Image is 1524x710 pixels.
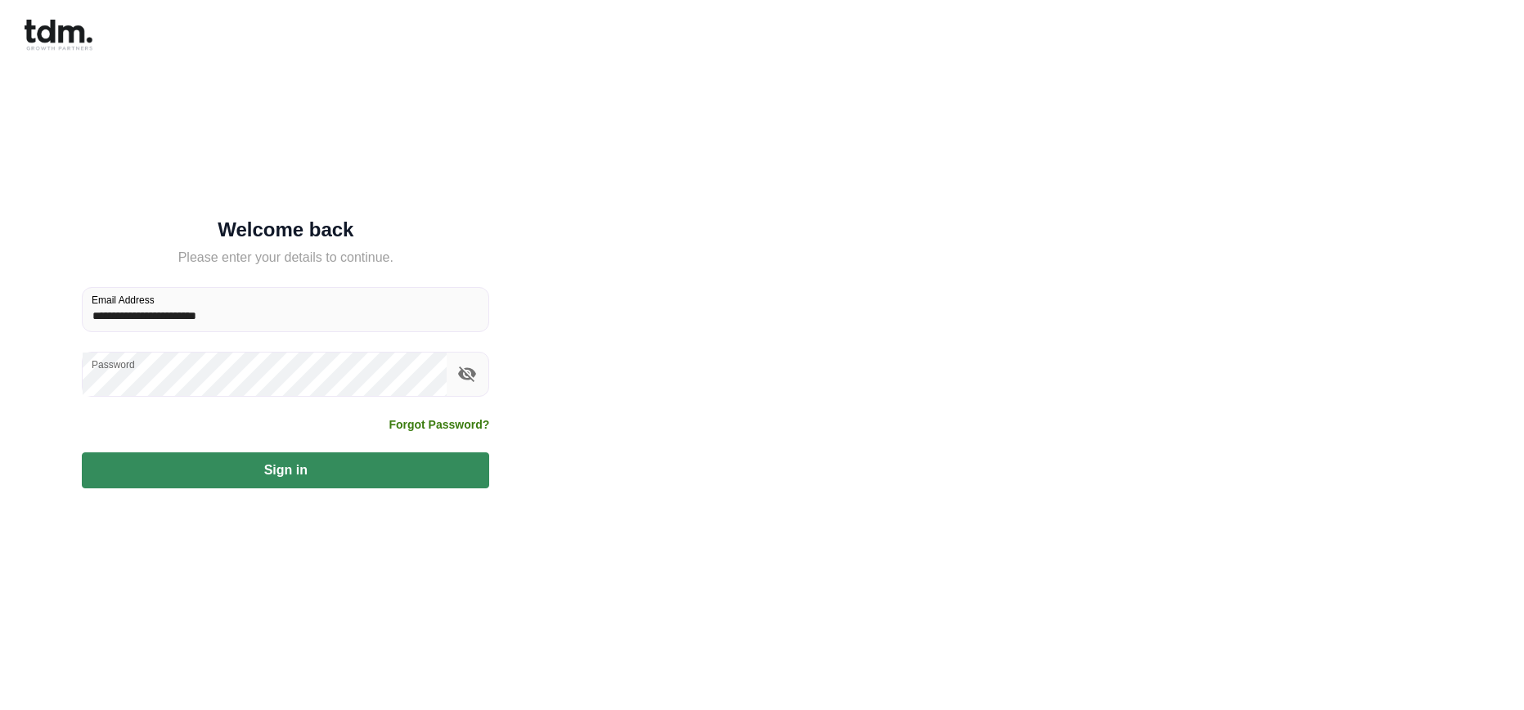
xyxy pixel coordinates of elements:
[92,293,155,307] label: Email Address
[453,360,481,388] button: toggle password visibility
[82,248,489,267] h5: Please enter your details to continue.
[389,416,489,433] a: Forgot Password?
[82,222,489,238] h5: Welcome back
[82,452,489,488] button: Sign in
[92,357,135,371] label: Password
